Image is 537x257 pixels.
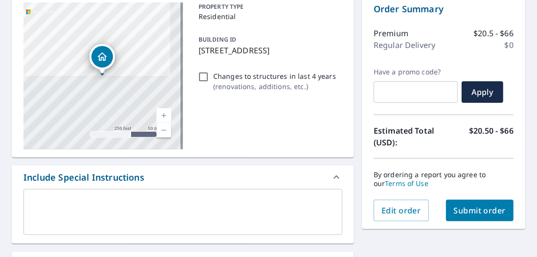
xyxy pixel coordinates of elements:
[199,35,236,44] p: BUILDING ID
[199,45,338,56] p: [STREET_ADDRESS]
[374,68,458,76] label: Have a promo code?
[199,2,338,11] p: PROPERTY TYPE
[199,11,338,22] p: Residential
[469,125,514,148] p: $20.50 - $66
[473,27,514,39] p: $20.5 - $66
[446,200,514,221] button: Submit order
[374,125,444,148] p: Estimated Total (USD):
[213,81,336,92] p: ( renovations, additions, etc. )
[374,2,514,16] p: Order Summary
[505,39,514,51] p: $0
[12,165,354,189] div: Include Special Instructions
[470,87,495,97] span: Apply
[374,200,429,221] button: Edit order
[462,81,503,103] button: Apply
[385,179,428,188] a: Terms of Use
[454,205,506,216] span: Submit order
[157,123,171,138] a: Current Level 17, Zoom Out
[374,27,408,39] p: Premium
[374,39,435,51] p: Regular Delivery
[374,170,514,188] p: By ordering a report you agree to our
[23,171,144,184] div: Include Special Instructions
[213,71,336,81] p: Changes to structures in last 4 years
[157,108,171,123] a: Current Level 17, Zoom In
[89,44,115,74] div: Dropped pin, building 1, Residential property, 642 Lake Shore Blvd Zephyr Cove, NV 89448
[381,205,421,216] span: Edit order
